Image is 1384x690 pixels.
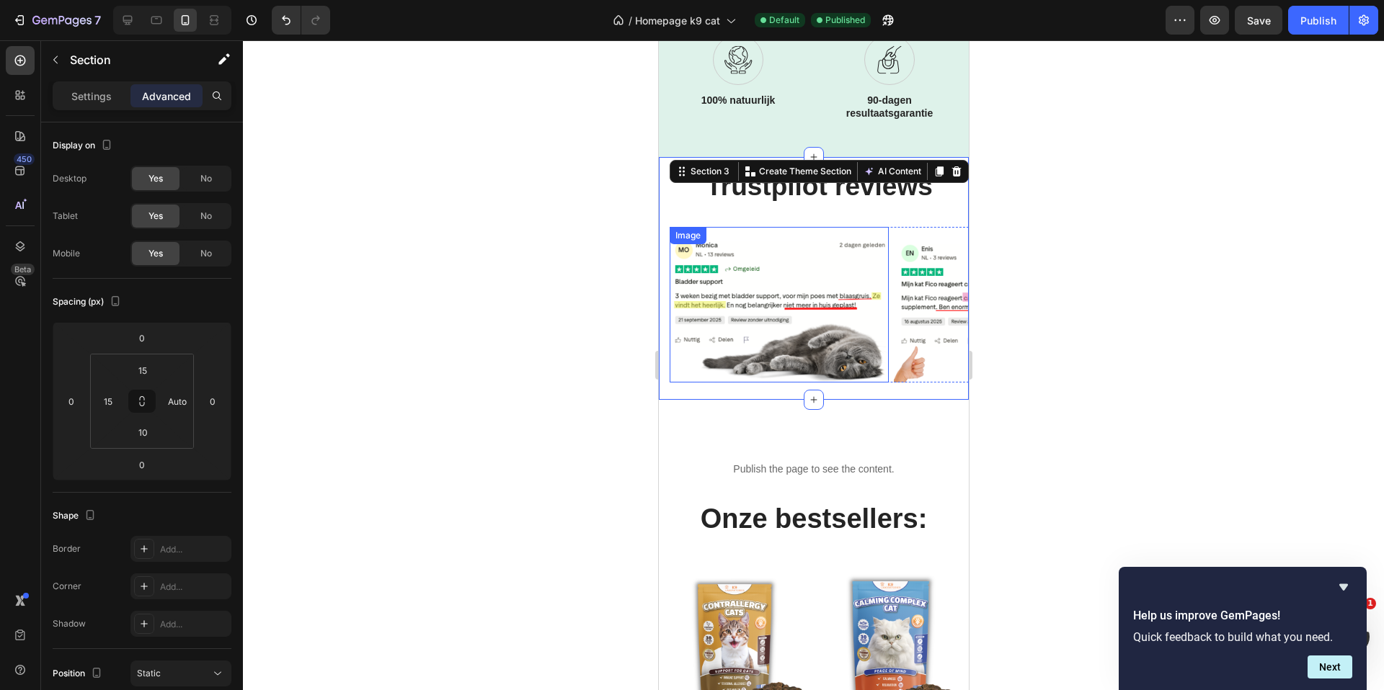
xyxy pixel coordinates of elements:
[659,40,969,690] iframe: Design area
[200,247,212,260] span: No
[235,187,454,341] img: gempages_539851366135235488-b830f201-4e9a-4c26-be83-fd597cd7a962.png
[635,13,720,28] span: Homepage k9 cat
[130,660,231,686] button: Static
[128,359,157,381] input: 15px
[71,89,112,104] p: Settings
[148,210,163,223] span: Yes
[53,210,78,223] div: Tablet
[1133,630,1352,644] p: Quick feedback to build what you need.
[53,506,99,526] div: Shape
[97,390,119,412] input: 15px
[29,125,74,138] div: Section 3
[53,292,124,312] div: Spacing (px)
[148,172,163,185] span: Yes
[1133,578,1352,678] div: Help us improve GemPages!
[128,454,156,475] input: 0
[1247,14,1271,27] span: Save
[70,51,188,68] p: Section
[148,247,163,260] span: Yes
[1300,13,1336,28] div: Publish
[6,6,107,35] button: 7
[94,12,101,29] p: 7
[160,543,228,556] div: Add...
[202,390,223,412] input: 0
[142,89,191,104] p: Advanced
[137,668,161,678] span: Static
[272,6,330,35] div: Undo/Redo
[11,532,146,668] a: Contrallergy
[825,14,865,27] span: Published
[11,264,35,275] div: Beta
[53,542,81,555] div: Border
[769,14,799,27] span: Default
[167,390,188,412] input: auto
[53,617,86,630] div: Shadow
[160,581,228,593] div: Add...
[1235,6,1282,35] button: Save
[1308,655,1352,678] button: Next question
[164,532,299,668] a: Calming Complex
[200,210,212,223] span: No
[1365,598,1376,609] span: 1
[202,122,265,140] button: AI Content
[11,421,299,436] p: Publish the page to see the content.
[53,580,81,593] div: Corner
[53,136,115,156] div: Display on
[200,172,212,185] span: No
[1133,607,1352,624] h2: Help us improve GemPages!
[1288,6,1349,35] button: Publish
[128,327,156,349] input: 0
[61,390,82,412] input: 0
[53,172,86,185] div: Desktop
[100,125,192,138] p: Create Theme Section
[1335,578,1352,596] button: Hide survey
[53,664,105,684] div: Position
[128,421,157,443] input: 10px
[11,460,299,498] h2: Onze bestsellers:
[53,247,80,260] div: Mobile
[160,618,228,631] div: Add...
[14,153,35,165] div: 450
[629,13,632,28] span: /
